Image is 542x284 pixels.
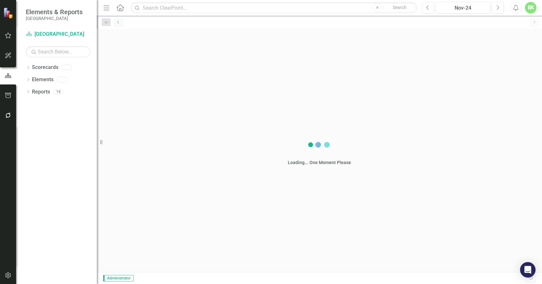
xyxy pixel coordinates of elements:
[288,159,351,166] div: Loading... One Moment Please
[26,46,90,57] input: Search Below...
[53,89,64,94] div: 19
[103,275,134,281] span: Administrator
[32,76,54,83] a: Elements
[520,262,536,278] div: Open Intercom Messenger
[393,5,406,10] span: Search
[32,64,58,71] a: Scorecards
[26,16,83,21] small: [GEOGRAPHIC_DATA]
[3,7,15,18] img: ClearPoint Strategy
[383,3,416,12] button: Search
[438,4,488,12] div: Nov-24
[26,31,90,38] a: [GEOGRAPHIC_DATA]
[26,8,83,16] span: Elements & Reports
[525,2,537,14] button: BK
[131,2,417,14] input: Search ClearPoint...
[32,88,50,96] a: Reports
[436,2,490,14] button: Nov-24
